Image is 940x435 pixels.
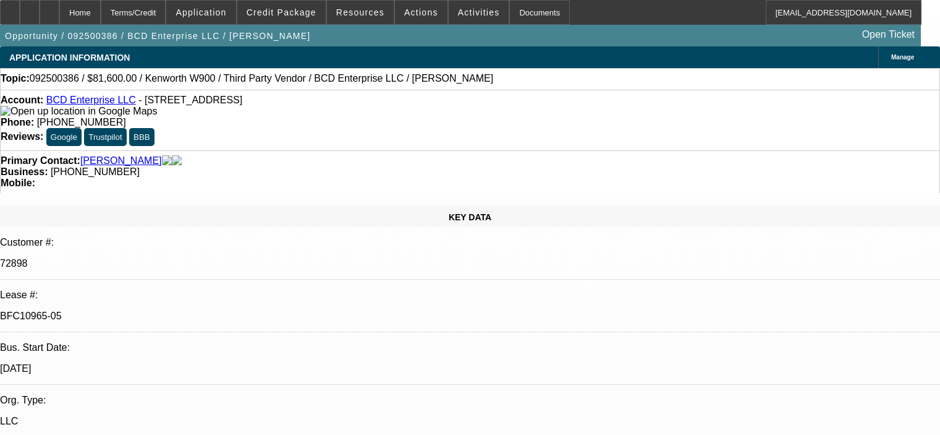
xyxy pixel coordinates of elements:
[138,95,242,105] span: - [STREET_ADDRESS]
[1,106,157,116] a: View Google Maps
[46,128,82,146] button: Google
[1,95,43,105] strong: Account:
[449,212,491,222] span: KEY DATA
[1,117,34,127] strong: Phone:
[1,166,48,177] strong: Business:
[247,7,316,17] span: Credit Package
[1,155,80,166] strong: Primary Contact:
[176,7,226,17] span: Application
[37,117,126,127] span: [PHONE_NUMBER]
[166,1,235,24] button: Application
[5,31,310,41] span: Opportunity / 092500386 / BCD Enterprise LLC / [PERSON_NAME]
[162,155,172,166] img: facebook-icon.png
[46,95,136,105] a: BCD Enterprise LLC
[1,106,157,117] img: Open up location in Google Maps
[172,155,182,166] img: linkedin-icon.png
[9,53,130,62] span: APPLICATION INFORMATION
[327,1,394,24] button: Resources
[51,166,140,177] span: [PHONE_NUMBER]
[891,54,914,61] span: Manage
[857,24,920,45] a: Open Ticket
[129,128,155,146] button: BBB
[237,1,326,24] button: Credit Package
[458,7,500,17] span: Activities
[84,128,126,146] button: Trustpilot
[395,1,447,24] button: Actions
[30,73,493,84] span: 092500386 / $81,600.00 / Kenworth W900 / Third Party Vendor / BCD Enterprise LLC / [PERSON_NAME]
[1,131,43,142] strong: Reviews:
[1,178,35,188] strong: Mobile:
[80,155,162,166] a: [PERSON_NAME]
[336,7,384,17] span: Resources
[449,1,509,24] button: Activities
[1,73,30,84] strong: Topic:
[404,7,438,17] span: Actions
